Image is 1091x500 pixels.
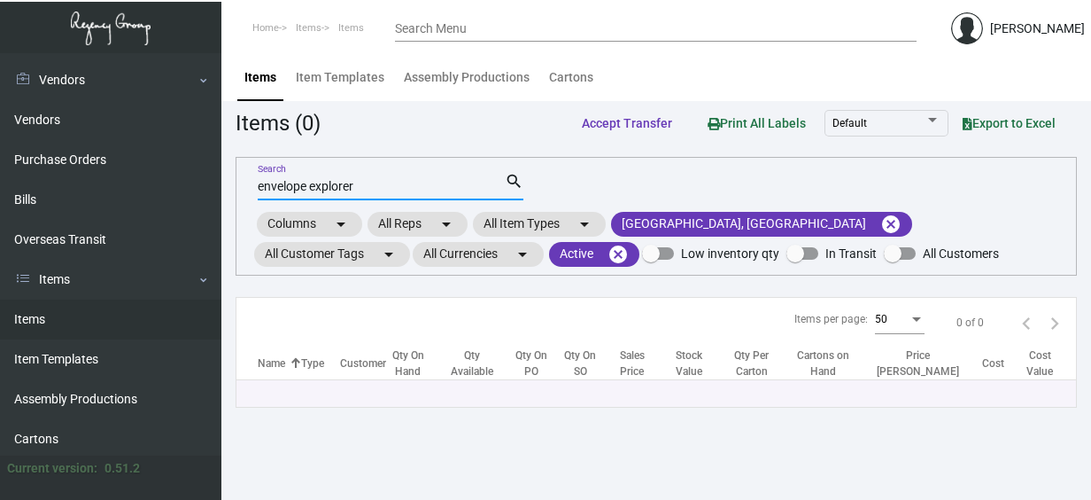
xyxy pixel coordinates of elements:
th: Customer [340,348,386,380]
mat-icon: cancel [880,214,901,235]
span: Items [338,22,364,34]
mat-icon: arrow_drop_down [574,214,595,235]
img: admin@bootstrapmaster.com [951,12,983,44]
mat-chip: All Currencies [413,242,544,267]
button: Accept Transfer [568,107,686,139]
button: Previous page [1012,309,1041,337]
div: Qty On SO [564,348,597,379]
button: Export to Excel [948,107,1070,139]
div: Qty On PO [515,348,564,379]
mat-chip: Columns [257,212,362,237]
span: 50 [875,313,887,325]
mat-icon: arrow_drop_down [512,244,533,265]
mat-icon: arrow_drop_down [436,214,457,235]
span: Default [832,117,867,129]
div: 0.51.2 [104,459,140,478]
span: Accept Transfer [582,116,672,130]
div: [PERSON_NAME] [990,20,1085,38]
span: Items [296,22,321,34]
div: Price [PERSON_NAME] [870,348,966,379]
div: Items [244,68,276,87]
div: Qty Available [446,348,515,379]
div: Items (0) [236,107,321,139]
div: Cost [982,355,1004,371]
div: Type [301,355,324,371]
button: Print All Labels [693,106,820,139]
div: Sales Price [613,348,652,379]
mat-select: Items per page: [875,314,925,326]
mat-chip: [GEOGRAPHIC_DATA], [GEOGRAPHIC_DATA] [611,212,912,237]
div: Stock Value [668,348,710,379]
div: Qty Per Carton [725,348,777,379]
div: Qty Available [446,348,499,379]
div: Cost Value [1020,348,1060,379]
span: Print All Labels [708,116,806,130]
div: Qty On Hand [386,348,430,379]
span: Export to Excel [963,116,1056,130]
div: Qty Per Carton [725,348,793,379]
div: Cartons on Hand [793,348,870,379]
div: Stock Value [668,348,726,379]
div: Cartons [549,68,593,87]
button: Next page [1041,309,1069,337]
div: Qty On Hand [386,348,446,379]
span: In Transit [825,243,877,264]
div: Cost [982,355,1020,371]
span: All Customers [923,243,999,264]
div: Qty On SO [564,348,613,379]
div: Price [PERSON_NAME] [870,348,982,379]
mat-chip: All Item Types [473,212,606,237]
div: Qty On PO [515,348,548,379]
mat-icon: cancel [607,244,629,265]
mat-icon: arrow_drop_down [378,244,399,265]
mat-icon: arrow_drop_down [330,214,352,235]
mat-chip: Active [549,242,639,267]
div: Item Templates [296,68,384,87]
div: Name [258,355,285,371]
div: Sales Price [613,348,668,379]
mat-chip: All Customer Tags [254,242,410,267]
mat-chip: All Reps [368,212,468,237]
mat-icon: search [505,171,523,192]
div: 0 of 0 [956,315,984,331]
div: Cost Value [1020,348,1076,379]
div: Name [258,355,301,371]
div: Current version: [7,459,97,478]
div: Cartons on Hand [793,348,854,379]
span: Home [252,22,279,34]
div: Items per page: [794,311,868,327]
div: Assembly Productions [404,68,530,87]
div: Type [301,355,340,371]
span: Low inventory qty [681,243,779,264]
